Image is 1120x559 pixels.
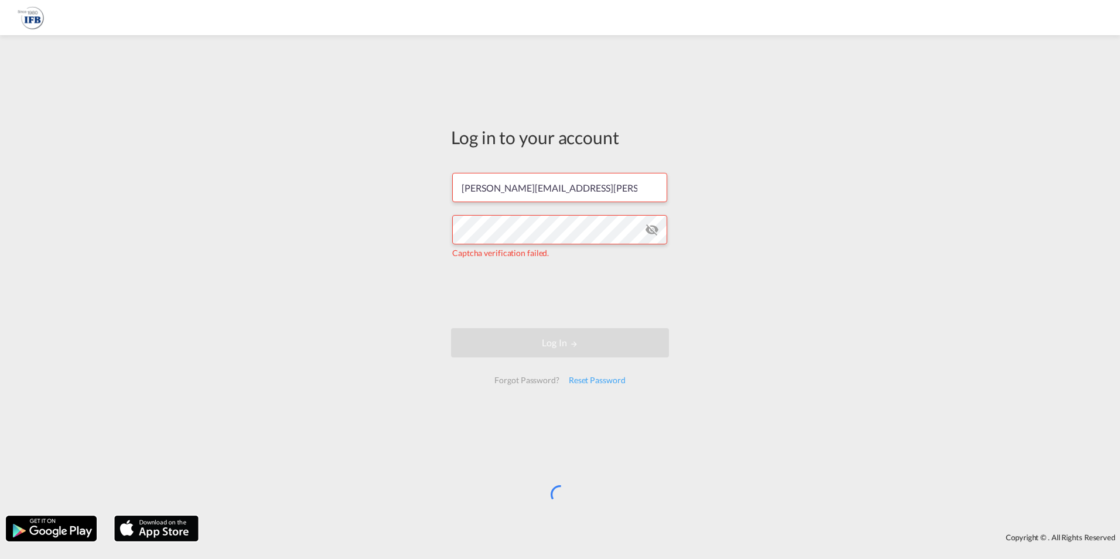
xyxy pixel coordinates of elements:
[204,527,1120,547] div: Copyright © . All Rights Reserved
[452,173,667,202] input: Enter email/phone number
[564,370,630,391] div: Reset Password
[5,514,98,543] img: google.png
[490,370,564,391] div: Forgot Password?
[451,125,669,149] div: Log in to your account
[645,223,659,237] md-icon: icon-eye-off
[113,514,200,543] img: apple.png
[451,328,669,357] button: LOGIN
[18,5,44,31] img: b628ab10256c11eeb52753acbc15d091.png
[471,271,649,316] iframe: reCAPTCHA
[452,248,549,258] span: Captcha verification failed.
